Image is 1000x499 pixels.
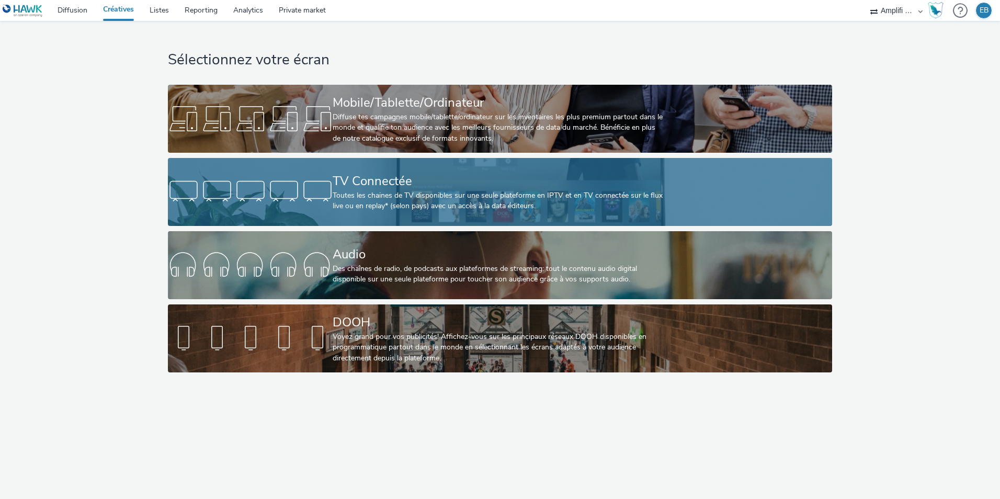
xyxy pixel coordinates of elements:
div: Voyez grand pour vos publicités! Affichez-vous sur les principaux réseaux DOOH disponibles en pro... [333,332,663,364]
a: Hawk Academy [928,2,948,19]
div: DOOH [333,313,663,332]
a: Mobile/Tablette/OrdinateurDiffuse tes campagnes mobile/tablette/ordinateur sur les inventaires le... [168,85,832,153]
div: TV Connectée [333,172,663,190]
img: Hawk Academy [928,2,944,19]
div: EB [980,3,988,18]
div: Audio [333,245,663,264]
a: AudioDes chaînes de radio, de podcasts aux plateformes de streaming: tout le contenu audio digita... [168,231,832,299]
a: TV ConnectéeToutes les chaines de TV disponibles sur une seule plateforme en IPTV et en TV connec... [168,158,832,226]
h1: Sélectionnez votre écran [168,50,832,70]
div: Mobile/Tablette/Ordinateur [333,94,663,112]
div: Diffuse tes campagnes mobile/tablette/ordinateur sur les inventaires les plus premium partout dan... [333,112,663,144]
div: Des chaînes de radio, de podcasts aux plateformes de streaming: tout le contenu audio digital dis... [333,264,663,285]
a: DOOHVoyez grand pour vos publicités! Affichez-vous sur les principaux réseaux DOOH disponibles en... [168,304,832,372]
div: Toutes les chaines de TV disponibles sur une seule plateforme en IPTV et en TV connectée sur le f... [333,190,663,212]
img: undefined Logo [3,4,43,17]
